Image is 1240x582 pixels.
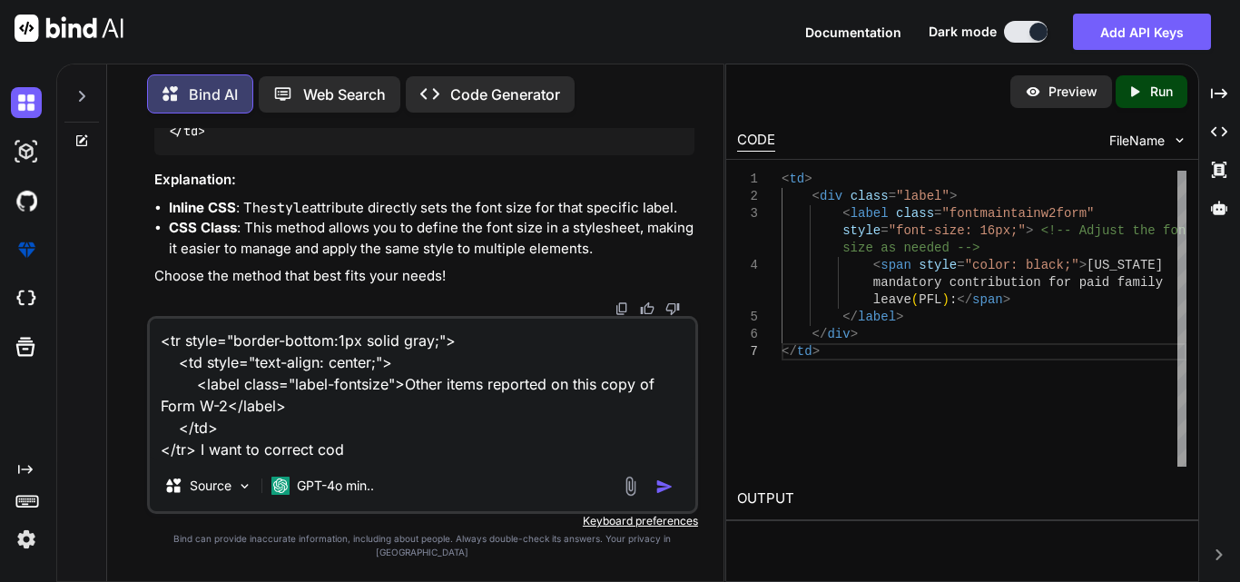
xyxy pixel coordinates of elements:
[303,84,386,105] p: Web Search
[183,123,198,140] span: td
[655,478,674,496] img: icon
[797,344,812,359] span: td
[941,206,1094,221] span: "fontmaintainw2form"
[737,309,758,326] div: 5
[169,198,694,219] li: : The attribute directly sets the font size for that specific label.
[154,170,694,191] h3: Explanation:
[665,301,680,316] img: dislike
[1003,292,1010,307] span: >
[812,189,820,203] span: <
[934,206,941,221] span: =
[297,477,374,495] p: GPT-4o min..
[190,477,231,495] p: Source
[889,189,896,203] span: =
[842,241,979,255] span: size as needed -->
[640,301,654,316] img: like
[737,130,775,152] div: CODE
[1026,223,1033,238] span: >
[873,275,1163,290] span: mandatory contribution for paid family
[889,223,1026,238] span: "font-size: 16px;"
[169,219,237,236] strong: CSS Class
[896,310,903,324] span: >
[804,172,812,186] span: >
[189,84,238,105] p: Bind AI
[737,326,758,343] div: 6
[1079,258,1087,272] span: >
[1087,258,1163,272] span: [US_STATE]
[858,310,896,324] span: label
[737,188,758,205] div: 2
[1041,223,1194,238] span: <!-- Adjust the font
[950,292,957,307] span: :
[789,172,804,186] span: td
[737,205,758,222] div: 3
[805,23,901,42] button: Documentation
[919,258,957,272] span: style
[726,478,1198,520] h2: OUTPUT
[11,524,42,555] img: settings
[965,258,1079,272] span: "color: black;"
[737,343,758,360] div: 7
[154,266,694,287] p: Choose the method that best fits your needs!
[941,292,949,307] span: )
[615,301,629,316] img: copy
[11,234,42,265] img: premium
[812,327,828,341] span: </
[851,327,858,341] span: >
[812,344,820,359] span: >
[842,206,850,221] span: <
[1150,83,1173,101] p: Run
[169,218,694,259] li: : This method allows you to define the font size in a stylesheet, making it easier to manage and ...
[11,87,42,118] img: darkChat
[950,189,957,203] span: >
[1025,84,1041,100] img: preview
[269,199,310,217] code: style
[842,223,881,238] span: style
[737,257,758,274] div: 4
[620,476,641,497] img: attachment
[11,283,42,314] img: cloudideIcon
[11,136,42,167] img: darkAi-studio
[1172,133,1187,148] img: chevron down
[820,189,842,203] span: div
[873,258,881,272] span: <
[1073,14,1211,50] button: Add API Keys
[881,258,911,272] span: span
[169,199,236,216] strong: Inline CSS
[873,292,911,307] span: leave
[147,532,698,559] p: Bind can provide inaccurate information, including about people. Always double-check its answers....
[782,172,789,186] span: <
[851,206,889,221] span: label
[896,189,950,203] span: "label"
[919,292,941,307] span: PFL
[169,123,205,140] span: </ >
[15,15,123,42] img: Bind AI
[805,25,901,40] span: Documentation
[147,514,698,528] p: Keyboard preferences
[271,477,290,495] img: GPT-4o mini
[851,189,889,203] span: class
[972,292,1003,307] span: span
[827,327,850,341] span: div
[881,223,888,238] span: =
[782,344,797,359] span: </
[737,171,758,188] div: 1
[911,292,919,307] span: (
[237,478,252,494] img: Pick Models
[842,310,858,324] span: </
[1048,83,1097,101] p: Preview
[957,292,972,307] span: </
[1109,132,1165,150] span: FileName
[450,84,560,105] p: Code Generator
[11,185,42,216] img: githubDark
[150,319,695,460] textarea: <tr style="border-bottom:1px solid gray;"> <td style="text-align: center;"> <label class="label-f...
[929,23,997,41] span: Dark mode
[896,206,934,221] span: class
[957,258,964,272] span: =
